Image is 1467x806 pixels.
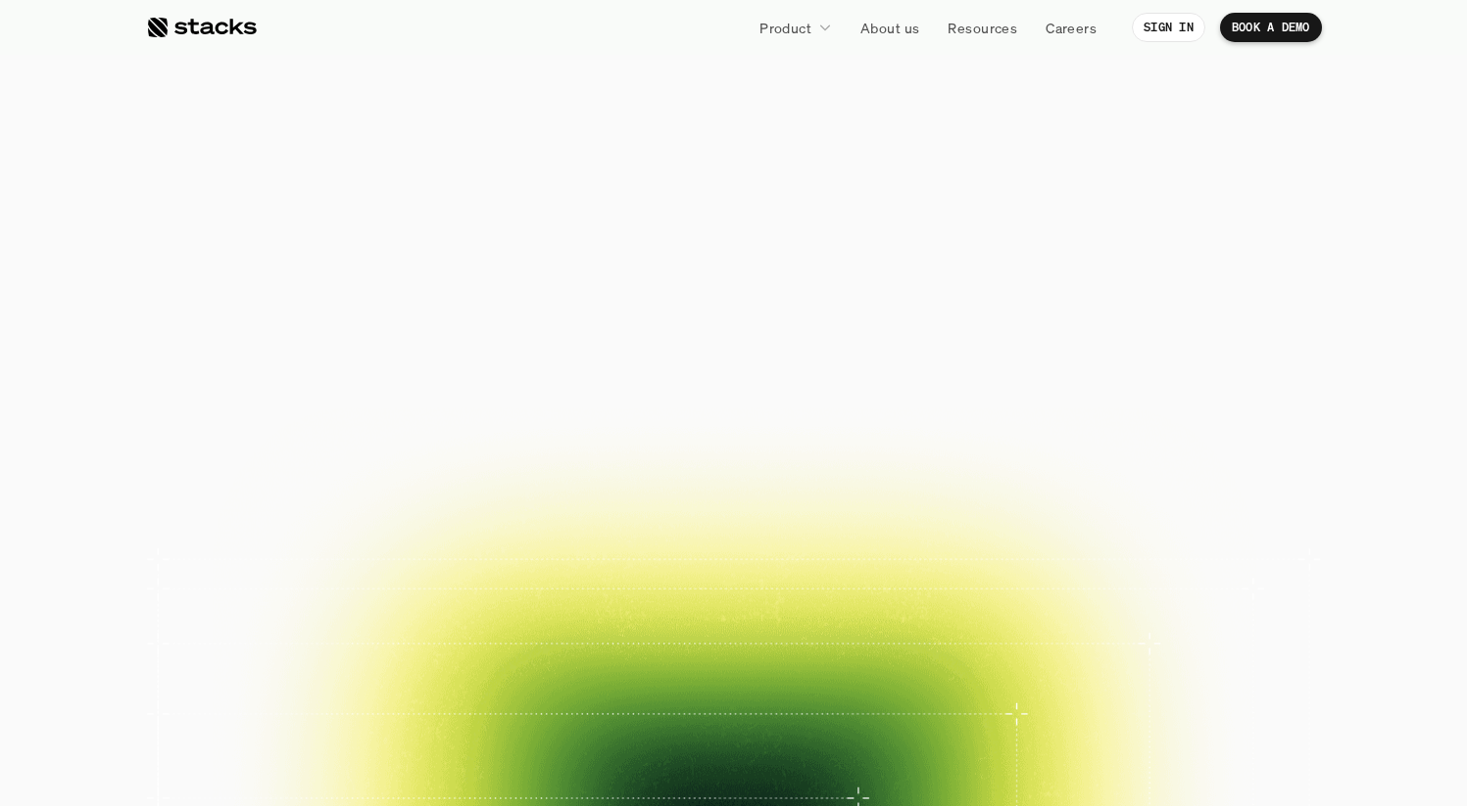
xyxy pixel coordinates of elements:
span: financial [535,119,872,207]
a: EXPLORE PRODUCT [718,413,938,462]
p: Resources [948,18,1017,38]
a: Careers [1034,10,1108,45]
span: Reimagined. [489,206,977,294]
span: close. [889,119,1104,207]
a: About us [849,10,931,45]
p: Careers [1046,18,1097,38]
p: About us [860,18,919,38]
span: The [363,119,518,207]
p: Product [759,18,811,38]
p: SIGN IN [1144,21,1194,34]
p: BOOK A DEMO [563,423,674,451]
p: BOOK A DEMO [1232,21,1310,34]
p: Close your books faster, smarter, and risk-free with Stacks, the AI tool for accounting teams. [489,317,978,377]
p: EXPLORE PRODUCT [753,423,905,451]
a: SIGN IN [1132,13,1205,42]
a: BOOK A DEMO [529,413,709,462]
a: Resources [936,10,1029,45]
a: BOOK A DEMO [1220,13,1322,42]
